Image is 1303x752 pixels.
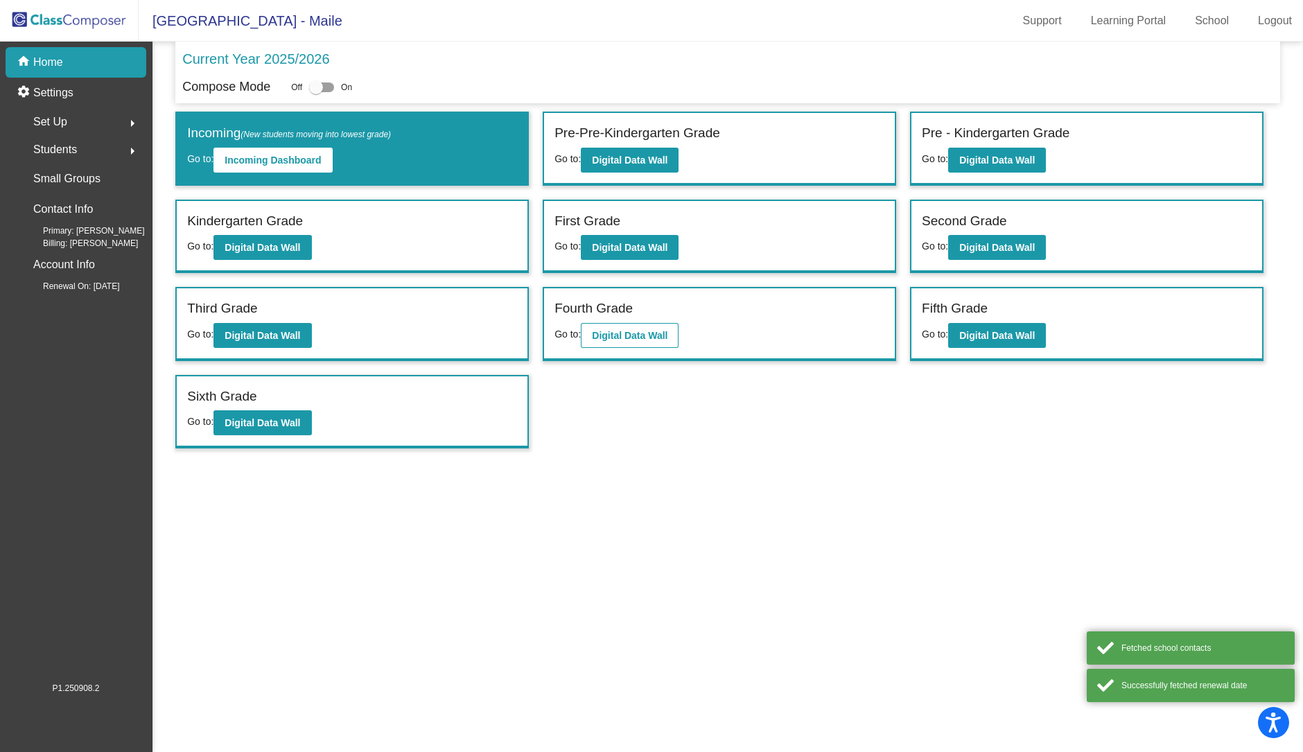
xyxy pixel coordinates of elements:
[948,148,1046,173] button: Digital Data Wall
[225,330,300,341] b: Digital Data Wall
[1121,642,1284,654] div: Fetched school contacts
[33,200,93,219] p: Contact Info
[581,235,679,260] button: Digital Data Wall
[241,130,391,139] span: (New students moving into lowest grade)
[922,123,1069,143] label: Pre - Kindergarten Grade
[17,85,33,101] mat-icon: settings
[182,49,329,69] p: Current Year 2025/2026
[187,299,257,319] label: Third Grade
[1080,10,1178,32] a: Learning Portal
[922,241,948,252] span: Go to:
[33,54,63,71] p: Home
[959,242,1035,253] b: Digital Data Wall
[922,153,948,164] span: Go to:
[21,237,138,250] span: Billing: [PERSON_NAME]
[225,155,321,166] b: Incoming Dashboard
[922,299,988,319] label: Fifth Grade
[187,329,213,340] span: Go to:
[554,123,720,143] label: Pre-Pre-Kindergarten Grade
[182,78,270,96] p: Compose Mode
[592,242,667,253] b: Digital Data Wall
[213,323,311,348] button: Digital Data Wall
[554,241,581,252] span: Go to:
[592,155,667,166] b: Digital Data Wall
[187,416,213,427] span: Go to:
[187,211,303,231] label: Kindergarten Grade
[33,112,67,132] span: Set Up
[213,410,311,435] button: Digital Data Wall
[124,115,141,132] mat-icon: arrow_right
[1012,10,1073,32] a: Support
[225,417,300,428] b: Digital Data Wall
[124,143,141,159] mat-icon: arrow_right
[187,387,256,407] label: Sixth Grade
[1184,10,1240,32] a: School
[341,81,352,94] span: On
[959,330,1035,341] b: Digital Data Wall
[581,148,679,173] button: Digital Data Wall
[959,155,1035,166] b: Digital Data Wall
[554,299,633,319] label: Fourth Grade
[33,169,100,189] p: Small Groups
[554,153,581,164] span: Go to:
[225,242,300,253] b: Digital Data Wall
[33,140,77,159] span: Students
[21,225,145,237] span: Primary: [PERSON_NAME]
[1247,10,1303,32] a: Logout
[592,330,667,341] b: Digital Data Wall
[291,81,302,94] span: Off
[139,10,342,32] span: [GEOGRAPHIC_DATA] - Maile
[33,85,73,101] p: Settings
[581,323,679,348] button: Digital Data Wall
[922,211,1007,231] label: Second Grade
[948,235,1046,260] button: Digital Data Wall
[21,280,119,292] span: Renewal On: [DATE]
[187,241,213,252] span: Go to:
[554,329,581,340] span: Go to:
[213,235,311,260] button: Digital Data Wall
[33,255,95,274] p: Account Info
[922,329,948,340] span: Go to:
[187,153,213,164] span: Go to:
[187,123,391,143] label: Incoming
[948,323,1046,348] button: Digital Data Wall
[554,211,620,231] label: First Grade
[17,54,33,71] mat-icon: home
[1121,679,1284,692] div: Successfully fetched renewal date
[213,148,332,173] button: Incoming Dashboard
